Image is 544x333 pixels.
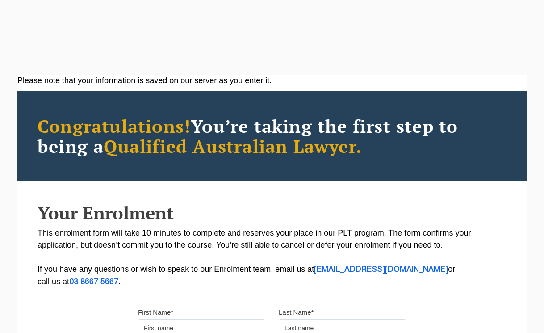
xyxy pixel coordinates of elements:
span: Qualified Australian Lawyer. [104,134,362,158]
label: Last Name* [279,308,314,317]
label: First Name* [138,308,173,317]
a: 03 8667 5667 [69,278,118,286]
div: Please note that your information is saved on our server as you enter it. [17,75,527,87]
h2: You’re taking the first step to being a [38,116,506,156]
h2: Your Enrolment [38,203,506,223]
span: Congratulations! [38,114,191,138]
a: [EMAIL_ADDRESS][DOMAIN_NAME] [314,266,448,273]
p: This enrolment form will take 10 minutes to complete and reserves your place in our PLT program. ... [38,227,506,288]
